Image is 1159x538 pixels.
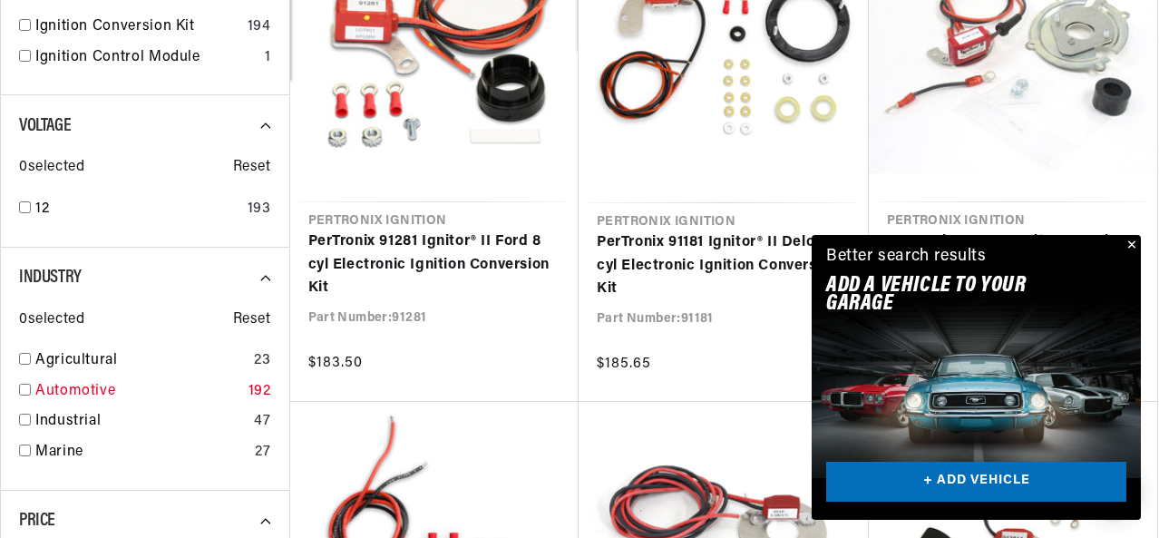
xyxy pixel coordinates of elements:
[35,410,247,434] a: Industrial
[254,349,270,373] div: 23
[233,308,271,332] span: Reset
[248,380,271,404] div: 192
[19,269,82,287] span: Industry
[265,46,271,70] div: 1
[826,462,1126,503] a: + ADD VEHICLE
[35,46,258,70] a: Ignition Control Module
[597,231,851,301] a: PerTronix 91181 Ignitor® II Delco 8 cyl Electronic Ignition Conversion Kit
[887,230,1140,300] a: PerTronix 91162A Ignitor® II Delco 6 cyl w/Vac Adv Electronic Ignition Conversion Kit
[35,198,240,221] a: 12
[826,277,1081,314] h2: Add A VEHICLE to your garage
[19,156,84,180] span: 0 selected
[255,441,270,465] div: 27
[308,230,561,300] a: PerTronix 91281 Ignitor® II Ford 8 cyl Electronic Ignition Conversion Kit
[19,512,55,530] span: Price
[826,244,987,270] div: Better search results
[35,349,247,373] a: Agricultural
[248,15,271,39] div: 194
[19,117,71,135] span: Voltage
[35,15,240,39] a: Ignition Conversion Kit
[1119,235,1141,257] button: Close
[254,410,270,434] div: 47
[35,441,248,465] a: Marine
[35,380,241,404] a: Automotive
[248,198,271,221] div: 193
[233,156,271,180] span: Reset
[19,308,84,332] span: 0 selected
